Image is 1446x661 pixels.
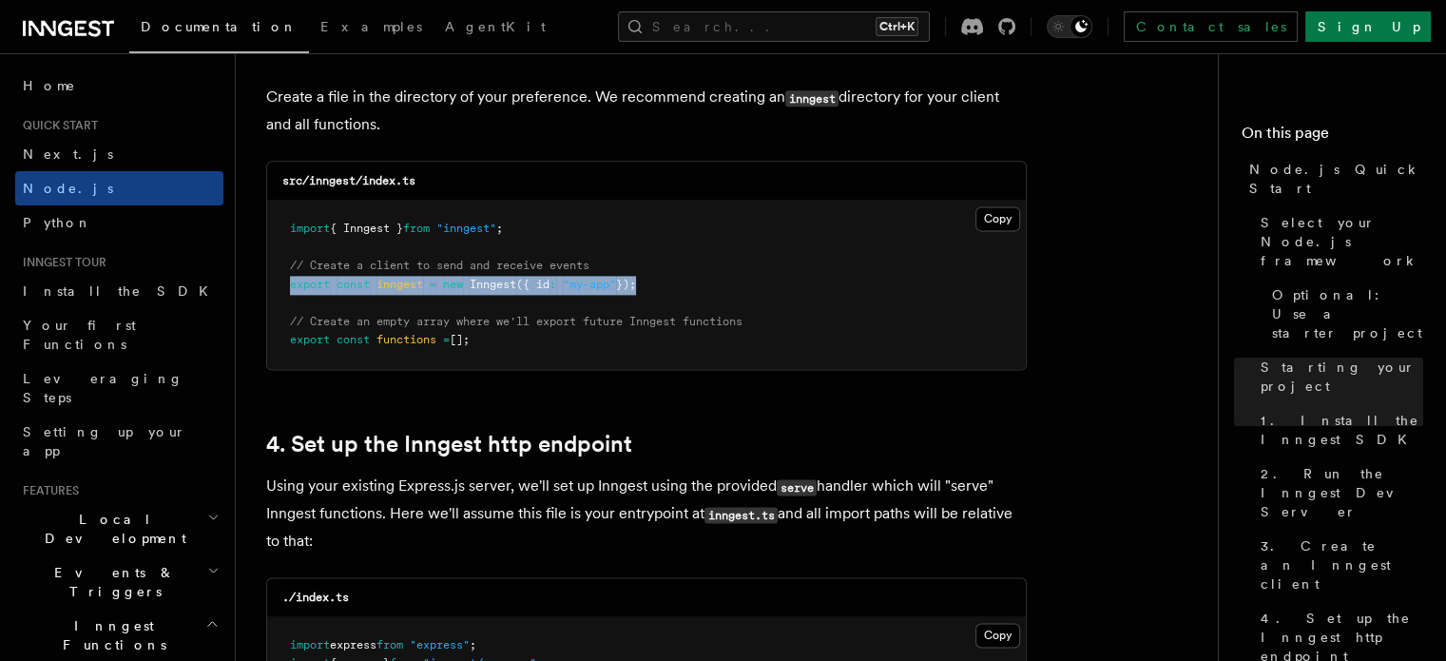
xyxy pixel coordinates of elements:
span: Leveraging Steps [23,371,183,405]
span: Select your Node.js framework [1261,213,1423,270]
a: Optional: Use a starter project [1264,278,1423,350]
a: Node.js [15,171,223,205]
span: Starting your project [1261,358,1423,396]
span: Inngest [470,278,516,291]
span: Home [23,76,76,95]
span: // Create a client to send and receive events [290,259,589,272]
span: const [337,333,370,346]
code: src/inngest/index.ts [282,174,415,187]
a: Contact sales [1124,11,1298,42]
span: Install the SDK [23,283,220,299]
a: AgentKit [434,6,557,51]
a: 3. Create an Inngest client [1253,529,1423,601]
span: import [290,638,330,651]
span: Examples [320,19,422,34]
code: inngest [785,90,839,107]
span: = [443,333,450,346]
span: Python [23,215,92,230]
span: = [430,278,436,291]
p: Using your existing Express.js server, we'll set up Inngest using the provided handler which will... [266,473,1027,554]
span: "inngest" [436,222,496,235]
span: Next.js [23,146,113,162]
a: Starting your project [1253,350,1423,403]
a: 1. Install the Inngest SDK [1253,403,1423,457]
span: "my-app" [563,278,616,291]
a: Select your Node.js framework [1253,205,1423,278]
span: : [549,278,556,291]
button: Events & Triggers [15,555,223,609]
span: Node.js Quick Start [1249,160,1423,198]
a: Your first Functions [15,308,223,361]
span: ; [470,638,476,651]
span: Optional: Use a starter project [1272,285,1423,342]
span: "express" [410,638,470,651]
code: inngest.ts [704,507,778,523]
span: express [330,638,376,651]
button: Copy [975,623,1020,648]
span: // Create an empty array where we'll export future Inngest functions [290,315,742,328]
code: ./index.ts [282,591,349,604]
span: Local Development [15,510,207,548]
span: 2. Run the Inngest Dev Server [1261,464,1423,521]
a: Next.js [15,137,223,171]
a: Leveraging Steps [15,361,223,415]
a: Documentation [129,6,309,53]
span: functions [376,333,436,346]
span: Node.js [23,181,113,196]
kbd: Ctrl+K [876,17,918,36]
span: Setting up your app [23,424,186,458]
a: Home [15,68,223,103]
span: from [403,222,430,235]
span: inngest [376,278,423,291]
span: { Inngest } [330,222,403,235]
span: AgentKit [445,19,546,34]
a: Install the SDK [15,274,223,308]
span: Your first Functions [23,318,136,352]
button: Local Development [15,502,223,555]
span: ({ id [516,278,549,291]
span: import [290,222,330,235]
a: 4. Set up the Inngest http endpoint [266,431,632,457]
span: 3. Create an Inngest client [1261,536,1423,593]
span: export [290,333,330,346]
code: serve [777,479,817,496]
button: Search...Ctrl+K [618,11,930,42]
span: from [376,638,403,651]
span: Inngest tour [15,255,106,270]
span: Events & Triggers [15,563,207,601]
a: 2. Run the Inngest Dev Server [1253,457,1423,529]
a: Node.js Quick Start [1242,152,1423,205]
button: Copy [975,206,1020,231]
span: 1. Install the Inngest SDK [1261,411,1423,449]
span: Features [15,483,79,498]
span: Documentation [141,19,298,34]
p: Create a file in the directory of your preference. We recommend creating an directory for your cl... [266,84,1027,138]
button: Toggle dark mode [1047,15,1092,38]
a: Sign Up [1305,11,1431,42]
span: }); [616,278,636,291]
a: Python [15,205,223,240]
span: export [290,278,330,291]
a: Setting up your app [15,415,223,468]
span: Inngest Functions [15,616,205,654]
span: const [337,278,370,291]
span: Quick start [15,118,98,133]
span: ; [496,222,503,235]
a: Examples [309,6,434,51]
span: []; [450,333,470,346]
h4: On this page [1242,122,1423,152]
span: new [443,278,463,291]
